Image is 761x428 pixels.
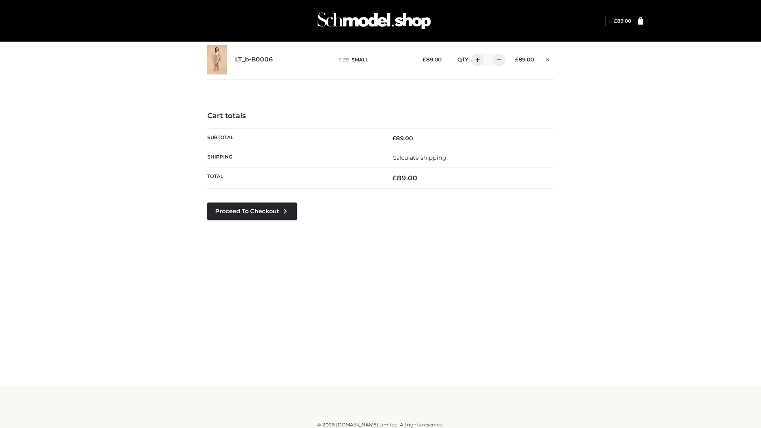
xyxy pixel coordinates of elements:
th: Shipping [207,148,380,167]
h4: Cart totals [207,112,554,120]
span: £ [515,56,518,63]
th: Total [207,168,380,189]
span: £ [392,135,396,142]
bdi: 89.00 [392,174,417,182]
a: Remove this item [542,53,554,64]
p: size : [338,56,410,63]
span: £ [392,174,397,182]
img: Schmodel Admin 964 [315,5,434,36]
bdi: 89.00 [423,56,442,63]
bdi: 89.00 [515,56,534,63]
a: Proceed to Checkout [207,203,297,220]
span: £ [614,18,617,24]
a: £89.00 [614,18,631,24]
bdi: 89.00 [392,135,413,142]
a: Calculate shipping [392,154,446,161]
bdi: 89.00 [614,18,631,24]
span: SMALL [352,57,368,63]
th: Subtotal [207,128,380,148]
span: £ [423,56,426,63]
div: QTY: [449,53,503,66]
a: LT_b-B0006 [235,56,273,63]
